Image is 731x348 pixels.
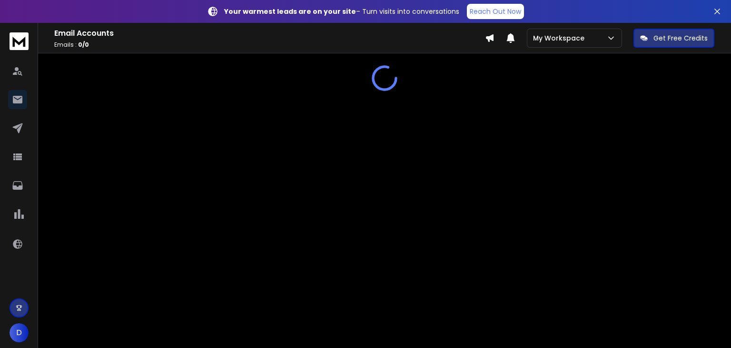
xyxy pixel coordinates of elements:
h1: Email Accounts [54,28,485,39]
p: Emails : [54,41,485,49]
strong: Your warmest leads are on your site [224,7,356,16]
button: Get Free Credits [633,29,714,48]
p: My Workspace [533,33,588,43]
span: 0 / 0 [78,41,89,49]
p: Get Free Credits [653,33,708,43]
button: D [10,323,29,342]
img: logo [10,32,29,50]
p: – Turn visits into conversations [224,7,459,16]
a: Reach Out Now [467,4,524,19]
p: Reach Out Now [470,7,521,16]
